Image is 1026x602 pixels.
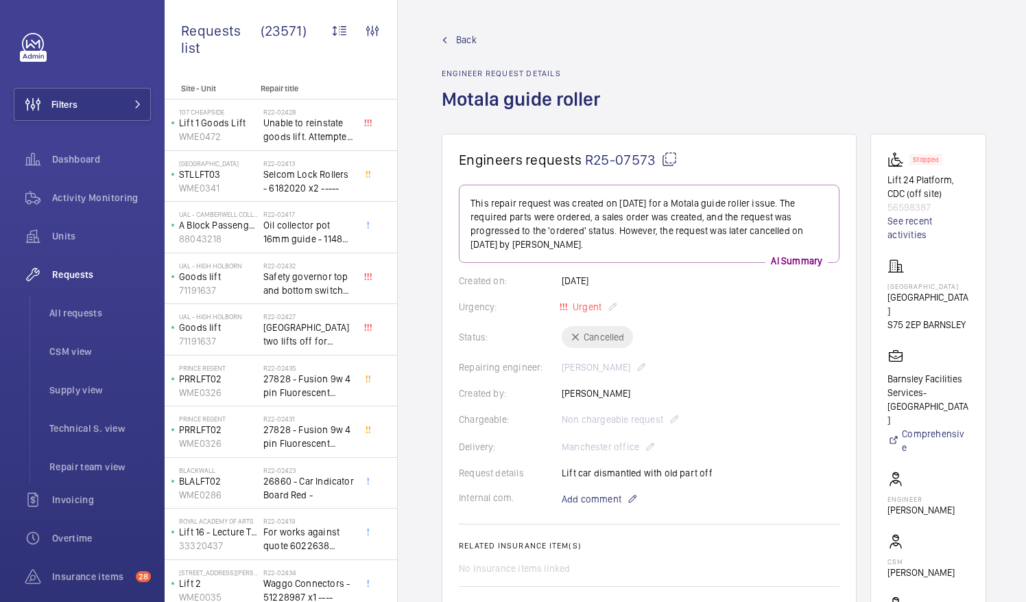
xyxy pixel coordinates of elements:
[887,318,969,332] p: S75 2EP BARNSLEY
[470,196,828,251] p: This repair request was created on [DATE] for a Motala guide roller issue. The required parts wer...
[179,577,258,590] p: Lift 2
[263,270,354,297] span: Safety governor top and bottom switches not working from an immediate defect. Lift passenger lift...
[887,372,969,427] p: Barnsley Facilities Services- [GEOGRAPHIC_DATA]
[887,282,969,290] p: [GEOGRAPHIC_DATA]
[49,460,151,474] span: Repair team view
[179,181,258,195] p: WME0341
[179,130,258,143] p: WME0472
[179,312,258,321] p: UAL - High Holborn
[179,270,258,283] p: Goods lift
[179,415,258,423] p: Prince Regent
[263,364,354,372] h2: R22-02435
[585,151,678,168] span: R25-07573
[179,466,258,474] p: Blackwall
[263,108,354,116] h2: R22-02428
[456,33,477,47] span: Back
[49,345,151,358] span: CSM view
[179,167,258,181] p: STLLFT03
[263,210,354,218] h2: R22-02417
[263,218,354,246] span: Oil collector pot 16mm guide - 11482 x2
[263,568,354,577] h2: R22-02434
[263,372,354,400] span: 27828 - Fusion 9w 4 pin Fluorescent Lamp / Bulb - Used on Prince regent lift No2 car top test con...
[52,493,151,507] span: Invoicing
[179,474,258,488] p: BLALFT02
[179,321,258,334] p: Goods lift
[179,539,258,553] p: 33320437
[263,312,354,321] h2: R22-02427
[887,200,969,214] p: 56598387
[263,167,354,195] span: Selcom Lock Rollers - 6182020 x2 -----
[179,488,258,502] p: WME0286
[263,116,354,143] span: Unable to reinstate goods lift. Attempted to swap control boards with PL2, no difference. Technic...
[52,531,151,545] span: Overtime
[181,22,261,56] span: Requests list
[887,557,955,566] p: CSM
[263,159,354,167] h2: R22-02413
[179,568,258,577] p: [STREET_ADDRESS][PERSON_NAME]
[179,517,258,525] p: royal academy of arts
[263,474,354,502] span: 26860 - Car Indicator Board Red -
[765,254,828,268] p: AI Summary
[887,290,969,318] p: [GEOGRAPHIC_DATA]
[49,421,151,435] span: Technical S. view
[52,152,151,166] span: Dashboard
[136,571,151,582] span: 28
[887,495,955,503] p: Engineer
[263,466,354,474] h2: R22-02423
[459,541,839,551] h2: Related insurance item(s)
[887,503,955,517] p: [PERSON_NAME]
[52,229,151,243] span: Units
[49,306,151,320] span: All requests
[887,214,969,242] a: See recent activities
[179,372,258,386] p: PRRLFT02
[179,159,258,167] p: [GEOGRAPHIC_DATA]
[179,386,258,400] p: WME0326
[179,218,258,232] p: A Block Passenger Lift 2 (B) L/H
[179,210,258,218] p: UAL - Camberwell College of Arts
[52,570,130,583] span: Insurance items
[165,84,255,93] p: Site - Unit
[179,232,258,246] p: 88043218
[179,525,258,539] p: Lift 16 - Lecture Theater Disabled Lift ([PERSON_NAME]) ([GEOGRAPHIC_DATA] )
[887,566,955,579] p: [PERSON_NAME]
[263,262,354,270] h2: R22-02432
[442,86,608,134] h1: Motala guide roller
[263,525,354,553] span: For works against quote 6022638 @£2197.00
[887,151,909,167] img: platform_lift.svg
[179,437,258,450] p: WME0326
[442,69,608,78] h2: Engineer request details
[51,97,77,111] span: Filters
[179,283,258,297] p: 71191637
[179,334,258,348] p: 71191637
[887,427,969,454] a: Comprehensive
[562,492,621,506] span: Add comment
[261,84,351,93] p: Repair title
[49,383,151,397] span: Supply view
[179,108,258,116] p: 107 Cheapside
[913,157,939,162] p: Stopped
[179,116,258,130] p: Lift 1 Goods Lift
[14,88,151,121] button: Filters
[179,423,258,437] p: PRRLFT02
[459,151,582,168] span: Engineers requests
[263,423,354,450] span: 27828 - Fusion 9w 4 pin Fluorescent Lamp / Bulb - Used on Prince regent lift No2 car top test con...
[887,173,969,200] p: Lift 24 Platform, CDC (off site)
[52,191,151,205] span: Activity Monitoring
[179,262,258,270] p: UAL - High Holborn
[179,364,258,372] p: Prince Regent
[263,321,354,348] span: [GEOGRAPHIC_DATA] two lifts off for safety governor rope switches at top and bottom. Immediate de...
[263,517,354,525] h2: R22-02419
[263,415,354,423] h2: R22-02431
[52,268,151,281] span: Requests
